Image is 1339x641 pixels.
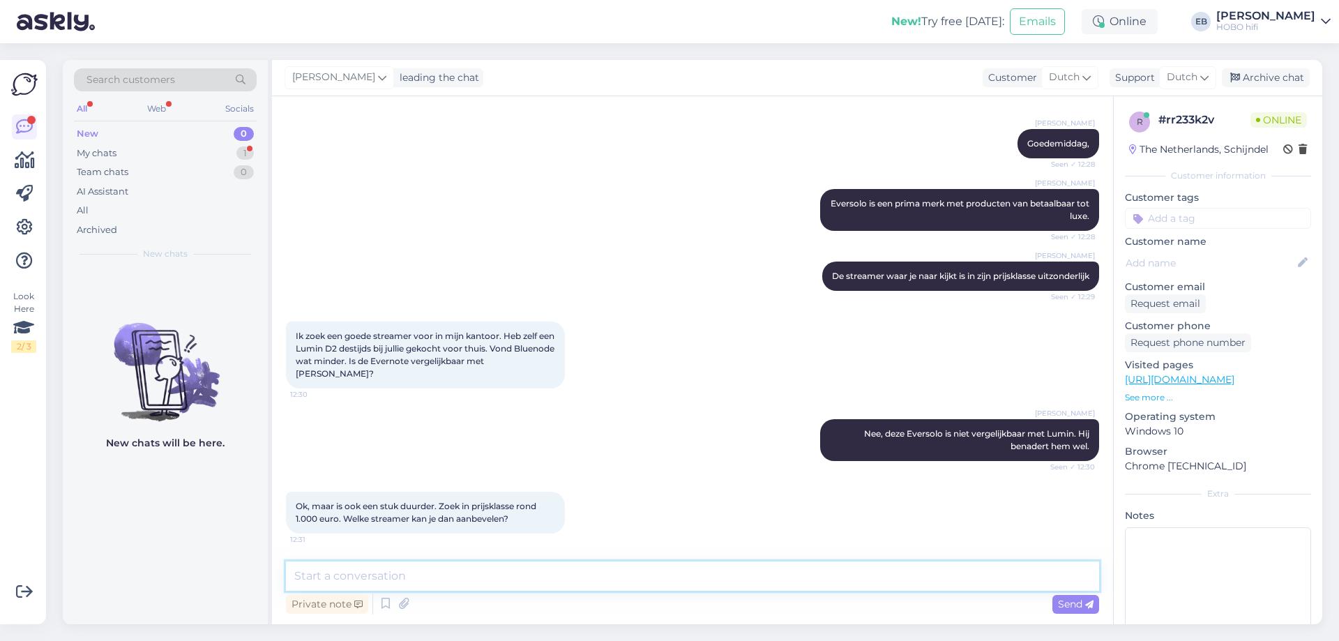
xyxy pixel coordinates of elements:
input: Add name [1126,255,1295,271]
span: Ok, maar is ook een stuk duurder. Zoek in prijsklasse rond 1.000 euro. Welke streamer kan je dan ... [296,501,538,524]
span: [PERSON_NAME] [1035,250,1095,261]
span: Seen ✓ 12:30 [1043,462,1095,472]
div: EB [1191,12,1211,31]
p: Notes [1125,508,1311,523]
span: Dutch [1167,70,1197,85]
span: Seen ✓ 12:28 [1043,159,1095,169]
input: Add a tag [1125,208,1311,229]
span: 12:31 [290,534,342,545]
span: Eversolo is een prima merk met producten van betaalbaar tot luxe. [831,198,1091,221]
span: Search customers [86,73,175,87]
span: Goedemiddag, [1027,138,1089,149]
p: Customer email [1125,280,1311,294]
div: All [77,204,89,218]
b: New! [891,15,921,28]
div: HOBO hifi [1216,22,1315,33]
div: Customer information [1125,169,1311,182]
span: Dutch [1049,70,1080,85]
div: Private note [286,595,368,614]
div: Support [1110,70,1155,85]
span: [PERSON_NAME] [292,70,375,85]
span: Seen ✓ 12:29 [1043,292,1095,302]
div: 1 [236,146,254,160]
div: leading the chat [394,70,479,85]
div: Try free [DATE]: [891,13,1004,30]
span: New chats [143,248,188,260]
div: Request email [1125,294,1206,313]
div: Look Here [11,290,36,353]
div: Web [144,100,169,118]
button: Emails [1010,8,1065,35]
span: r [1137,116,1143,127]
div: My chats [77,146,116,160]
p: Browser [1125,444,1311,459]
div: Socials [222,100,257,118]
a: [PERSON_NAME]HOBO hifi [1216,10,1331,33]
div: 0 [234,127,254,141]
img: Askly Logo [11,71,38,98]
div: AI Assistant [77,185,128,199]
div: Request phone number [1125,333,1251,352]
div: New [77,127,98,141]
img: No chats [63,298,268,423]
div: 0 [234,165,254,179]
div: All [74,100,90,118]
p: Operating system [1125,409,1311,424]
span: [PERSON_NAME] [1035,118,1095,128]
div: Online [1082,9,1158,34]
p: New chats will be here. [106,436,225,451]
span: Seen ✓ 12:28 [1043,232,1095,242]
p: Chrome [TECHNICAL_ID] [1125,459,1311,474]
div: Extra [1125,488,1311,500]
p: Visited pages [1125,358,1311,372]
div: Archive chat [1222,68,1310,87]
span: [PERSON_NAME] [1035,408,1095,418]
span: [PERSON_NAME] [1035,178,1095,188]
p: Customer phone [1125,319,1311,333]
a: [URL][DOMAIN_NAME] [1125,373,1234,386]
div: Customer [983,70,1037,85]
p: Windows 10 [1125,424,1311,439]
div: 2 / 3 [11,340,36,353]
p: See more ... [1125,391,1311,404]
div: Team chats [77,165,128,179]
div: The Netherlands, Schijndel [1129,142,1269,157]
div: Archived [77,223,117,237]
p: Customer tags [1125,190,1311,205]
span: Nee, deze Eversolo is niet vergelijkbaar met Lumin. Hij benadert hem wel. [864,428,1091,451]
div: # rr233k2v [1158,112,1250,128]
div: [PERSON_NAME] [1216,10,1315,22]
span: Send [1058,598,1094,610]
span: 12:30 [290,389,342,400]
span: Online [1250,112,1307,128]
span: Ik zoek een goede streamer voor in mijn kantoor. Heb zelf een Lumin D2 destijds bij jullie gekoch... [296,331,557,379]
span: De streamer waar je naar kijkt is in zijn prijsklasse uitzonderlijk [832,271,1089,281]
p: Customer name [1125,234,1311,249]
